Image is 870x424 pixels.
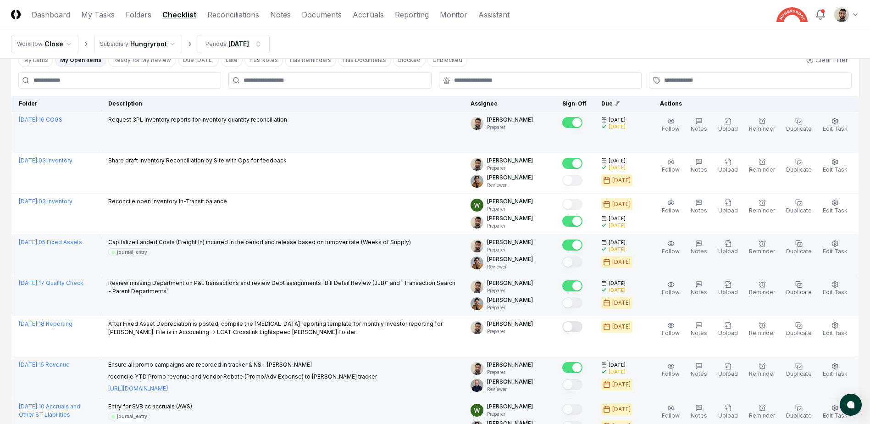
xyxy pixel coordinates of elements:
[393,53,426,67] button: Blocked
[821,320,849,339] button: Edit Task
[427,53,467,67] button: Unblocked
[487,214,533,223] p: [PERSON_NAME]
[691,289,707,296] span: Notes
[81,9,115,20] a: My Tasks
[19,198,72,205] a: [DATE]:03 Inventory
[662,207,680,214] span: Follow
[784,116,814,135] button: Duplicate
[716,197,740,217] button: Upload
[749,166,775,173] span: Reminder
[487,263,533,270] p: Reviewer
[487,378,533,386] p: [PERSON_NAME]
[691,125,707,132] span: Notes
[749,125,775,132] span: Reminder
[562,175,582,186] button: Mark complete
[108,279,456,296] p: Review missing Department on P&L transactions and review Dept assignments "Bill Detail Review (JJ...
[821,402,849,422] button: Edit Task
[487,411,533,418] p: Preparer
[660,197,682,217] button: Follow
[612,200,631,208] div: [DATE]
[198,35,270,53] button: Periods[DATE]
[487,279,533,287] p: [PERSON_NAME]
[353,9,384,20] a: Accruals
[487,402,533,411] p: [PERSON_NAME]
[612,323,631,331] div: [DATE]
[487,206,533,212] p: Preparer
[784,238,814,257] button: Duplicate
[612,405,631,413] div: [DATE]
[178,53,219,67] button: Due Today
[562,117,582,128] button: Mark complete
[612,258,631,266] div: [DATE]
[660,402,682,422] button: Follow
[609,123,626,130] div: [DATE]
[609,280,626,287] span: [DATE]
[612,380,631,389] div: [DATE]
[691,248,707,255] span: Notes
[609,246,626,253] div: [DATE]
[718,412,738,419] span: Upload
[823,166,848,173] span: Edit Task
[747,156,777,176] button: Reminder
[747,402,777,422] button: Reminder
[691,207,707,214] span: Notes
[108,116,287,124] p: Request 3PL inventory reports for inventory quantity reconciliation
[487,223,533,229] p: Preparer
[716,402,740,422] button: Upload
[747,197,777,217] button: Reminder
[270,9,291,20] a: Notes
[689,279,709,298] button: Notes
[471,321,483,334] img: d09822cc-9b6d-4858-8d66-9570c114c672_214030b4-299a-48fd-ad93-fc7c7aef54c6.png
[471,117,483,130] img: d09822cc-9b6d-4858-8d66-9570c114c672_214030b4-299a-48fd-ad93-fc7c7aef54c6.png
[19,116,62,123] a: [DATE]:16 COGS
[471,362,483,375] img: d09822cc-9b6d-4858-8d66-9570c114c672_214030b4-299a-48fd-ad93-fc7c7aef54c6.png
[19,198,39,205] span: [DATE] :
[784,197,814,217] button: Duplicate
[108,385,168,393] a: [URL][DOMAIN_NAME]
[395,9,429,20] a: Reporting
[471,297,483,310] img: ACg8ocIj8Ed1971QfF93IUVvJX6lPm3y0CRToLvfAg4p8TYQk6NAZIo=s96-c
[660,320,682,339] button: Follow
[471,240,483,252] img: d09822cc-9b6d-4858-8d66-9570c114c672_214030b4-299a-48fd-ad93-fc7c7aef54c6.png
[562,404,582,415] button: Mark complete
[471,158,483,171] img: d09822cc-9b6d-4858-8d66-9570c114c672_214030b4-299a-48fd-ad93-fc7c7aef54c6.png
[228,39,249,49] div: [DATE]
[662,289,680,296] span: Follow
[562,199,582,210] button: Mark complete
[487,369,533,376] p: Preparer
[609,117,626,123] span: [DATE]
[786,166,812,173] span: Duplicate
[609,287,626,294] div: [DATE]
[108,361,377,369] p: Ensure all promo campaigns are recorded in tracker & NS - [PERSON_NAME]
[689,197,709,217] button: Notes
[487,165,533,172] p: Preparer
[463,96,555,112] th: Assignee
[487,304,533,311] p: Preparer
[821,238,849,257] button: Edit Task
[716,361,740,380] button: Upload
[823,329,848,336] span: Edit Task
[840,394,862,416] button: atlas-launcher
[786,329,812,336] span: Duplicate
[562,240,582,251] button: Mark complete
[691,412,707,419] span: Notes
[100,40,128,48] div: Subsidiary
[823,248,848,255] span: Edit Task
[108,320,456,336] p: After Fixed Asset Depreciation is posted, compile the [MEDICAL_DATA] reporting template for month...
[747,116,777,135] button: Reminder
[11,35,270,53] nav: breadcrumb
[689,361,709,380] button: Notes
[487,124,533,131] p: Preparer
[749,370,775,377] span: Reminder
[776,7,808,22] img: Hungryroot logo
[487,197,533,206] p: [PERSON_NAME]
[749,207,775,214] span: Reminder
[117,413,147,420] div: journal_entry
[716,238,740,257] button: Upload
[784,320,814,339] button: Duplicate
[487,287,533,294] p: Preparer
[691,370,707,377] span: Notes
[487,116,533,124] p: [PERSON_NAME]
[786,125,812,132] span: Duplicate
[487,156,533,165] p: [PERSON_NAME]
